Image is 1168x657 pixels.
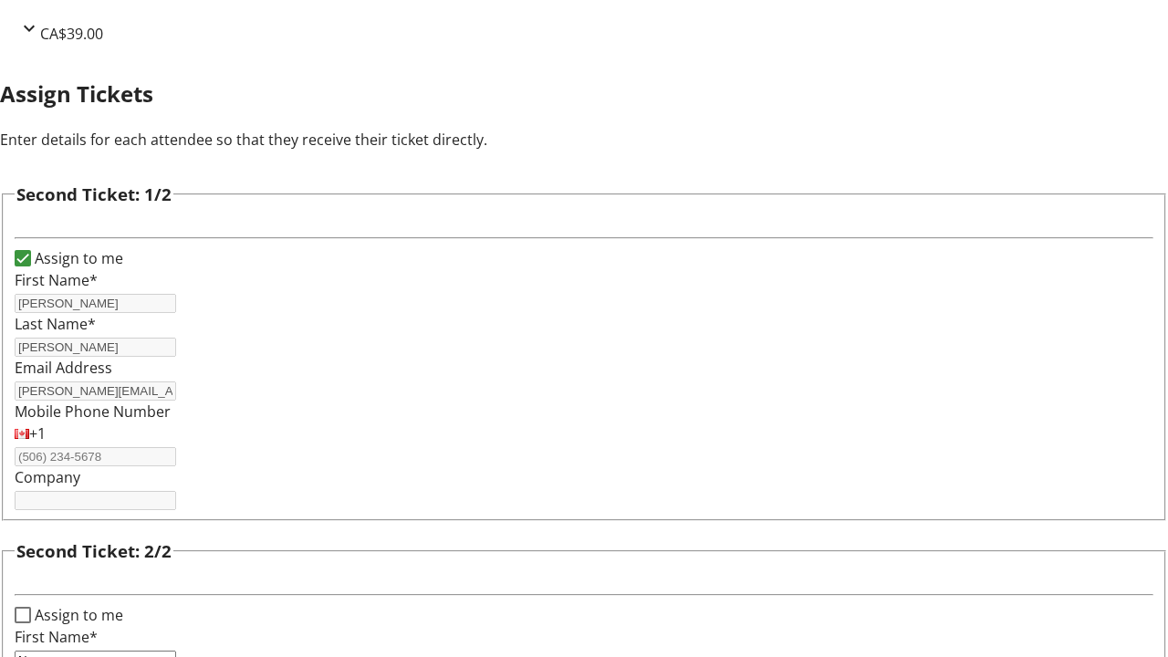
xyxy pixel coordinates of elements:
[31,604,123,626] label: Assign to me
[16,182,172,207] h3: Second Ticket: 1/2
[15,270,98,290] label: First Name*
[16,538,172,564] h3: Second Ticket: 2/2
[15,627,98,647] label: First Name*
[15,358,112,378] label: Email Address
[15,314,96,334] label: Last Name*
[15,401,171,422] label: Mobile Phone Number
[40,24,103,44] span: CA$39.00
[15,467,80,487] label: Company
[31,247,123,269] label: Assign to me
[15,447,176,466] input: (506) 234-5678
